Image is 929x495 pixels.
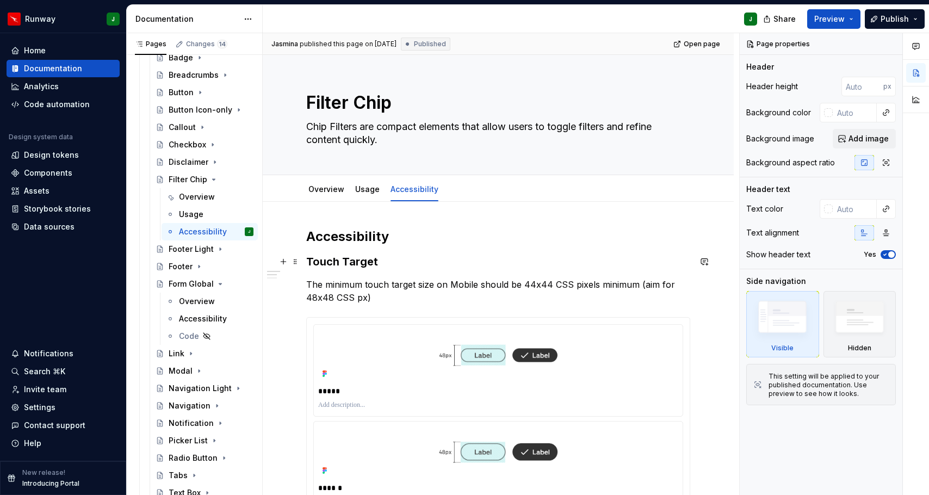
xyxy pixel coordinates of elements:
a: Invite team [7,381,120,398]
a: Form Global [151,275,258,293]
a: Picker List [151,432,258,449]
button: RunwayJ [2,7,124,30]
a: Button Icon-only [151,101,258,119]
input: Auto [841,77,883,96]
div: Pages [135,40,166,48]
p: New release! [22,468,65,477]
div: J [112,15,115,23]
span: 14 [217,40,227,48]
a: Documentation [7,60,120,77]
div: Help [24,438,41,449]
div: Button [169,87,194,98]
div: published this page on [DATE] [300,40,397,48]
div: Notification [169,418,214,429]
a: Navigation Light [151,380,258,397]
img: 6b187050-a3ed-48aa-8485-808e17fcee26.png [8,13,21,26]
div: Text alignment [746,227,799,238]
div: Usage [179,209,203,220]
div: Background image [746,133,814,144]
a: AccessibilityJ [162,223,258,240]
div: Accessibility [179,313,227,324]
div: Background aspect ratio [746,157,835,168]
a: Navigation [151,397,258,414]
div: Documentation [24,63,82,74]
div: Footer [169,261,193,272]
div: Accessibility [386,177,443,200]
textarea: Filter Chip [304,90,688,116]
div: Checkbox [169,139,206,150]
div: Navigation [169,400,210,411]
a: Footer [151,258,258,275]
a: Disclaimer [151,153,258,171]
a: Analytics [7,78,120,95]
a: Usage [162,206,258,223]
div: Storybook stories [24,203,91,214]
div: Home [24,45,46,56]
a: Badge [151,49,258,66]
div: Components [24,168,72,178]
a: Code [162,327,258,345]
a: Home [7,42,120,59]
div: Side navigation [746,276,806,287]
div: Search ⌘K [24,366,65,377]
a: Overview [162,293,258,310]
div: Hidden [823,291,896,357]
div: Link [169,348,184,359]
div: Header text [746,184,790,195]
span: Published [414,40,446,48]
a: Modal [151,362,258,380]
button: Contact support [7,417,120,434]
div: Button Icon-only [169,104,232,115]
div: Changes [186,40,227,48]
h2: Accessibility [306,228,690,245]
a: Notification [151,414,258,432]
div: Form Global [169,279,214,289]
a: Callout [151,119,258,136]
a: Storybook stories [7,200,120,218]
div: Overview [304,177,349,200]
div: Overview [179,191,215,202]
div: Breadcrumbs [169,70,219,81]
a: Link [151,345,258,362]
a: Checkbox [151,136,258,153]
a: Accessibility [391,184,438,194]
a: Data sources [7,218,120,236]
div: Overview [179,296,215,307]
a: Tabs [151,467,258,484]
a: Breadcrumbs [151,66,258,84]
div: Modal [169,366,193,376]
a: Overview [162,188,258,206]
textarea: Chip Filters are compact elements that allow users to toggle filters and refine content quickly. [304,118,688,148]
div: Code automation [24,99,90,110]
div: Picker List [169,435,208,446]
a: Code automation [7,96,120,113]
div: Header height [746,81,798,92]
div: Header [746,61,774,72]
div: Design tokens [24,150,79,160]
div: Radio Button [169,453,218,463]
div: Tabs [169,470,188,481]
div: J [749,15,752,23]
p: Introducing Portal [22,479,79,488]
div: Text color [746,203,783,214]
button: Publish [865,9,925,29]
div: Notifications [24,348,73,359]
div: Data sources [24,221,75,232]
input: Auto [833,199,877,219]
div: J [248,226,250,237]
a: Button [151,84,258,101]
div: Documentation [135,14,238,24]
span: Jasmina [271,40,298,48]
a: Design tokens [7,146,120,164]
div: Hidden [848,344,871,352]
button: Notifications [7,345,120,362]
div: Contact support [24,420,85,431]
button: Share [758,9,803,29]
button: Search ⌘K [7,363,120,380]
button: Preview [807,9,860,29]
div: Background color [746,107,811,118]
div: Visible [771,344,794,352]
button: Add image [833,129,896,148]
div: Design system data [9,133,73,141]
a: Assets [7,182,120,200]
